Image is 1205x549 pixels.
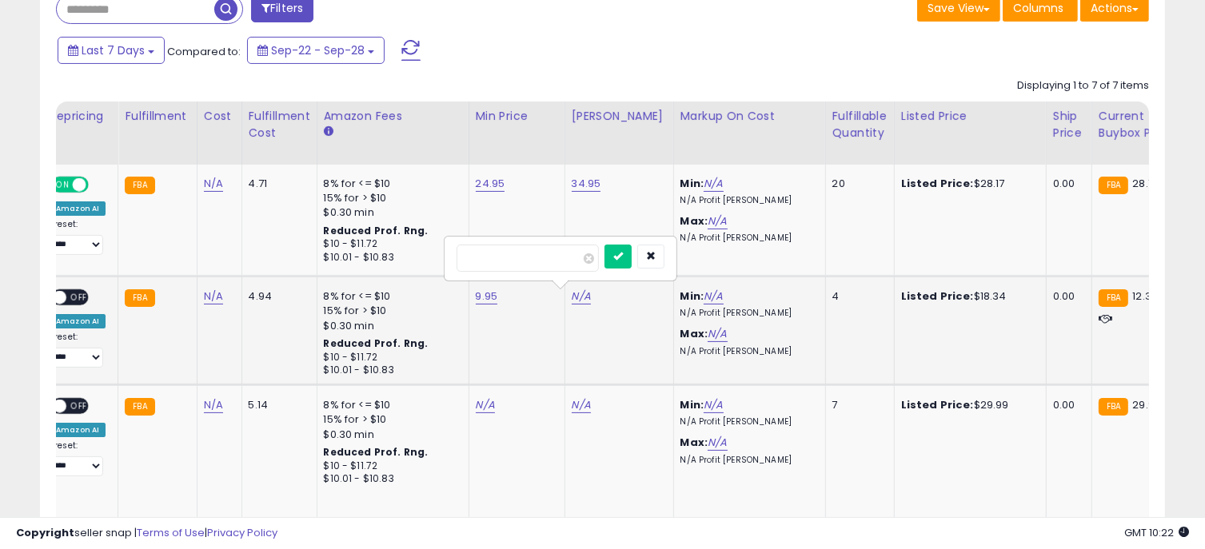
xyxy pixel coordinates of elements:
div: Cost [204,108,235,125]
a: Privacy Policy [207,525,277,540]
a: N/A [708,326,727,342]
small: FBA [1099,398,1128,416]
div: Fulfillment Cost [249,108,310,141]
div: Markup on Cost [680,108,819,125]
span: OFF [66,400,92,413]
div: Repricing [50,108,111,125]
div: 5.14 [249,398,305,412]
div: $10 - $11.72 [324,351,457,364]
p: N/A Profit [PERSON_NAME] [680,346,813,357]
small: FBA [125,289,154,307]
b: Max: [680,213,708,229]
a: 34.95 [572,176,601,192]
div: 15% for > $10 [324,191,457,205]
a: 9.95 [476,288,498,304]
div: Amazon AI [50,314,106,328]
div: Preset: [50,332,106,368]
div: Fulfillment [125,108,190,125]
strong: Copyright [16,525,74,540]
span: Last 7 Days [82,42,145,58]
th: The percentage added to the cost of goods (COGS) that forms the calculator for Min & Max prices. [673,101,825,165]
div: 15% for > $10 [324,412,457,427]
div: 7 [832,398,882,412]
p: N/A Profit [PERSON_NAME] [680,195,813,206]
small: FBA [125,398,154,416]
span: 12.33 [1132,288,1158,304]
span: OFF [66,291,92,304]
div: Min Price [476,108,558,125]
div: $0.30 min [324,205,457,220]
div: 8% for <= $10 [324,289,457,304]
div: Fulfillable Quantity [832,108,888,141]
a: N/A [704,176,723,192]
div: Preset: [50,219,106,255]
div: 4.94 [249,289,305,304]
div: $0.30 min [324,428,457,442]
b: Listed Price: [901,397,974,412]
div: 20 [832,177,882,191]
span: Sep-22 - Sep-28 [271,42,365,58]
span: 28.13 [1132,176,1158,191]
p: N/A Profit [PERSON_NAME] [680,233,813,244]
div: $29.99 [901,398,1034,412]
span: ON [53,178,73,192]
a: Terms of Use [137,525,205,540]
div: 15% for > $10 [324,304,457,318]
div: 4 [832,289,882,304]
a: 24.95 [476,176,505,192]
b: Min: [680,176,704,191]
b: Listed Price: [901,176,974,191]
a: N/A [704,397,723,413]
div: $0.30 min [324,319,457,333]
div: $10 - $11.72 [324,237,457,251]
span: 29.99 [1132,397,1161,412]
div: $10.01 - $10.83 [324,364,457,377]
a: N/A [708,435,727,451]
small: FBA [125,177,154,194]
p: N/A Profit [PERSON_NAME] [680,455,813,466]
b: Max: [680,326,708,341]
div: 4.71 [249,177,305,191]
a: N/A [704,288,723,304]
button: Last 7 Days [58,37,165,64]
span: Compared to: [167,44,241,59]
div: [PERSON_NAME] [572,108,667,125]
p: N/A Profit [PERSON_NAME] [680,416,813,428]
div: $28.17 [901,177,1034,191]
a: N/A [708,213,727,229]
small: Amazon Fees. [324,125,333,139]
b: Max: [680,435,708,450]
span: 2025-10-6 10:22 GMT [1124,525,1189,540]
a: N/A [204,176,223,192]
button: Sep-22 - Sep-28 [247,37,385,64]
div: seller snap | | [16,526,277,541]
div: 0.00 [1053,398,1079,412]
div: Listed Price [901,108,1039,125]
small: FBA [1099,177,1128,194]
div: $18.34 [901,289,1034,304]
div: 8% for <= $10 [324,177,457,191]
div: 0.00 [1053,289,1079,304]
div: $10.01 - $10.83 [324,472,457,486]
small: FBA [1099,289,1128,307]
a: N/A [204,288,223,304]
b: Min: [680,288,704,304]
div: Displaying 1 to 7 of 7 items [1017,78,1149,93]
b: Reduced Prof. Rng. [324,336,429,350]
p: N/A Profit [PERSON_NAME] [680,308,813,319]
b: Reduced Prof. Rng. [324,445,429,459]
div: 0.00 [1053,177,1079,191]
a: N/A [204,397,223,413]
b: Reduced Prof. Rng. [324,224,429,237]
div: Amazon AI [50,201,106,216]
div: Preset: [50,440,106,476]
div: $10.01 - $10.83 [324,251,457,265]
div: 8% for <= $10 [324,398,457,412]
b: Listed Price: [901,288,974,304]
a: N/A [572,288,591,304]
div: Ship Price [1053,108,1085,141]
div: Amazon Fees [324,108,462,125]
div: Current Buybox Price [1099,108,1181,141]
div: $10 - $11.72 [324,459,457,473]
a: N/A [572,397,591,413]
